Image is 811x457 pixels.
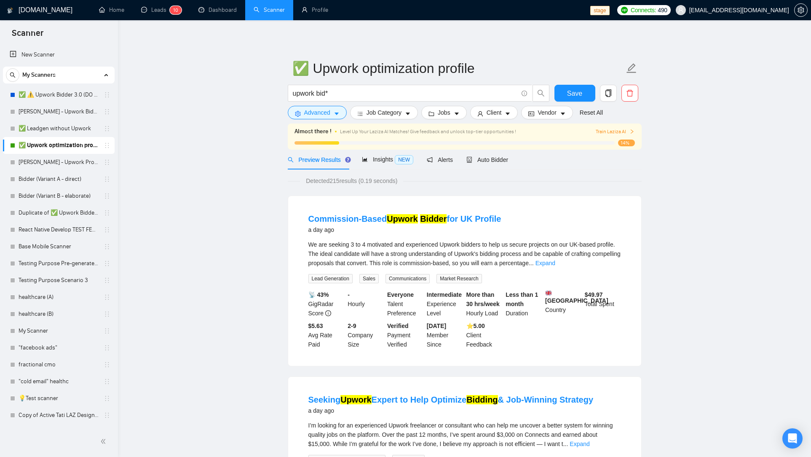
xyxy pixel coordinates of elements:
span: holder [104,226,110,233]
b: 2-9 [348,323,356,329]
button: barsJob Categorycaret-down [350,106,418,119]
a: messageLeads10 [141,6,182,13]
span: search [6,72,19,78]
a: [PERSON_NAME] - Upwork Bidder [19,103,99,120]
span: holder [104,378,110,385]
span: ... [563,441,568,447]
span: holder [104,311,110,317]
span: robot [466,157,472,163]
a: dashboardDashboard [198,6,237,13]
span: search [533,89,549,97]
span: My Scanners [22,67,56,83]
span: Job Category [367,108,401,117]
img: upwork-logo.png [621,7,628,13]
a: Duplicate of ✅ Upwork Bidder 3.0 [19,204,99,221]
div: Company Size [346,321,385,349]
a: Bidder (Variant A - direct) [19,171,99,188]
b: Less than 1 month [506,291,538,307]
span: 1 [173,7,175,13]
span: folder [428,110,434,117]
mark: Bidder [420,214,447,223]
div: a day ago [308,406,594,416]
a: Bidder (Variant B - elaborate) [19,188,99,204]
span: bars [357,110,363,117]
span: info-circle [522,91,527,96]
span: 0 [175,7,178,13]
span: edit [626,63,637,74]
span: info-circle [325,310,331,316]
mark: Upwork [387,214,418,223]
b: $5.63 [308,323,323,329]
span: Market Research [436,274,482,283]
a: fractional cmo [19,356,99,373]
button: settingAdvancedcaret-down [288,106,347,119]
span: idcard [528,110,534,117]
span: holder [104,277,110,284]
mark: Upwork [340,395,371,404]
div: Avg Rate Paid [307,321,346,349]
span: Insights [362,156,413,163]
span: notification [427,157,433,163]
button: copy [600,85,617,102]
div: Tooltip anchor [344,156,352,164]
a: New Scanner [10,46,108,63]
span: Alerts [427,156,453,163]
span: area-chart [362,156,368,162]
span: Jobs [438,108,450,117]
a: React Native Develop TEST FEB 123 [19,221,99,238]
a: ✅ ⚠️ Upwork Bidder 3.0 (DO NOT TOUCH) [19,86,99,103]
b: $ 49.97 [585,291,603,298]
div: Country [543,290,583,318]
span: Almost there ! [294,127,332,136]
span: holder [104,294,110,301]
span: Preview Results [288,156,348,163]
span: caret-down [560,110,566,117]
b: Everyone [387,291,414,298]
span: holder [104,159,110,166]
div: Payment Verified [385,321,425,349]
div: Hourly Load [465,290,504,318]
span: user [477,110,483,117]
div: Experience Level [425,290,465,318]
div: a day ago [308,225,501,235]
span: holder [104,395,110,402]
span: holder [104,125,110,132]
a: My Scanner [19,323,99,339]
span: Lead Generation [308,274,353,283]
b: - [348,291,350,298]
span: right [629,129,634,134]
input: Scanner name... [292,58,624,79]
a: Base Mobile Scanner [19,238,99,255]
a: ✅ Leadgen without Upwork [19,120,99,137]
div: Talent Preference [385,290,425,318]
span: Sales [359,274,379,283]
a: userProfile [302,6,328,13]
span: holder [104,344,110,351]
span: holder [104,243,110,250]
span: I’m looking for an experienced Upwork freelancer or consultant who can help me uncover a better s... [308,422,613,447]
span: setting [795,7,807,13]
span: 14% [618,140,635,146]
a: healthcare (B) [19,306,99,323]
img: 🇬🇧 [546,290,551,296]
span: Communications [385,274,430,283]
span: setting [295,110,301,117]
span: holder [104,193,110,199]
div: Total Spent [583,290,623,318]
span: Train Laziza AI [596,128,634,136]
b: [GEOGRAPHIC_DATA] [545,290,608,304]
span: Level Up Your Laziza AI Matches! Give feedback and unlock top-tier opportunities ! [340,129,516,134]
span: Connects: [631,5,656,15]
a: 💡Test scanner [19,390,99,407]
b: ⭐️ 5.00 [466,323,485,329]
span: double-left [100,437,109,446]
span: Save [567,88,582,99]
span: stage [590,6,609,15]
div: We are seeking 3 to 4 motivated and experienced Upwork bidders to help us secure projects on our ... [308,240,621,268]
span: copy [600,89,616,97]
div: Client Feedback [465,321,504,349]
b: More than 30 hrs/week [466,291,500,307]
button: Save [554,85,595,102]
button: userClientcaret-down [470,106,518,119]
div: Hourly [346,290,385,318]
